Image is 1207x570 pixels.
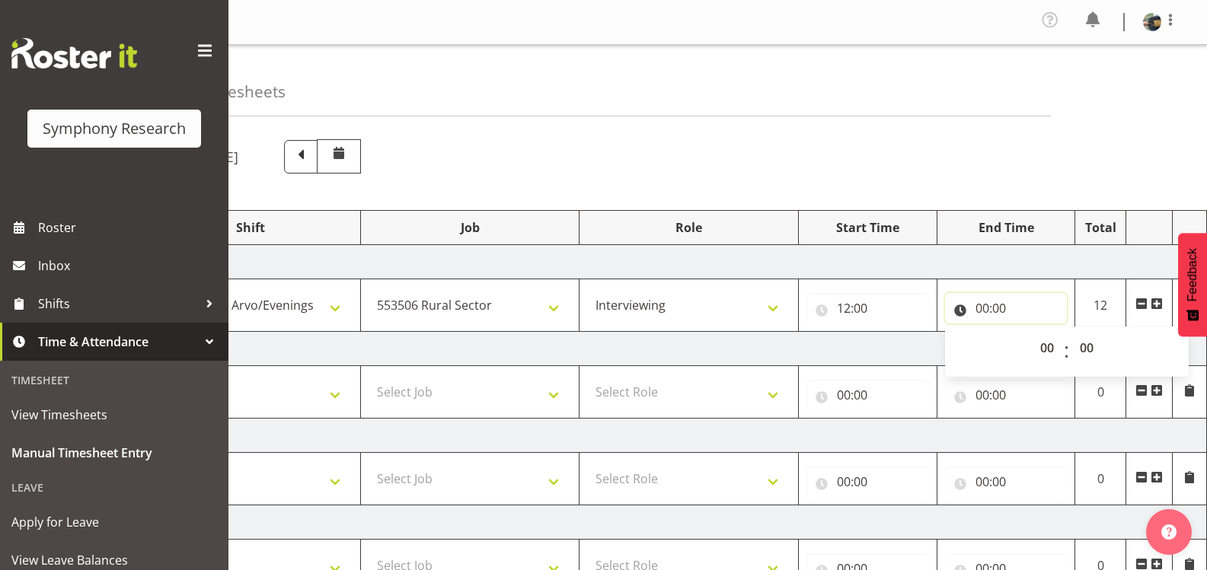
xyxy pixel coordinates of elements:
[38,216,221,239] span: Roster
[1075,279,1126,332] td: 12
[806,218,929,237] div: Start Time
[149,218,353,237] div: Shift
[38,254,221,277] span: Inbox
[142,505,1207,540] td: [DATE]
[1075,453,1126,505] td: 0
[1161,524,1177,540] img: help-xxl-2.png
[142,332,1207,366] td: [DATE]
[38,292,198,315] span: Shifts
[945,380,1068,410] input: Click to select...
[1186,248,1199,301] span: Feedback
[1064,333,1069,371] span: :
[43,117,186,140] div: Symphony Research
[806,467,929,497] input: Click to select...
[142,419,1207,453] td: [DATE]
[806,293,929,323] input: Click to select...
[4,434,225,472] a: Manual Timesheet Entry
[11,511,217,533] span: Apply for Leave
[369,218,572,237] div: Job
[587,218,790,237] div: Role
[4,365,225,396] div: Timesheet
[11,38,137,68] img: Rosterit website logo
[1178,233,1207,336] button: Feedback - Show survey
[11,403,217,426] span: View Timesheets
[38,330,198,353] span: Time & Attendance
[4,472,225,503] div: Leave
[945,467,1068,497] input: Click to select...
[806,380,929,410] input: Click to select...
[1143,13,1161,31] img: daniel-blaire539fa113fbfe09b833b57134f3ab6bf.png
[945,218,1068,237] div: End Time
[4,503,225,541] a: Apply for Leave
[1075,366,1126,419] td: 0
[11,441,217,464] span: Manual Timesheet Entry
[142,245,1207,279] td: [DATE]
[1083,218,1118,237] div: Total
[4,396,225,434] a: View Timesheets
[945,293,1068,323] input: Click to select...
